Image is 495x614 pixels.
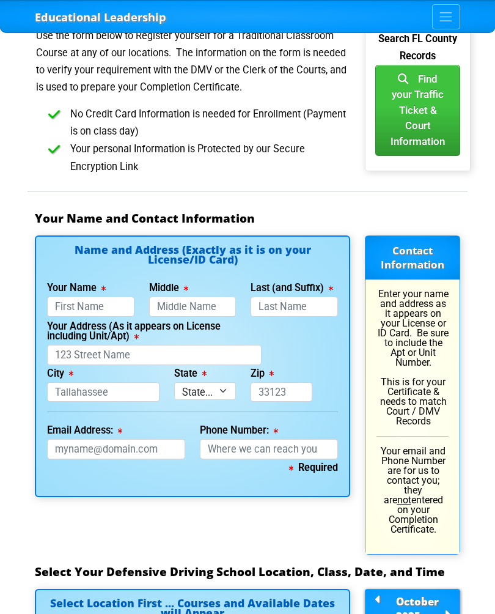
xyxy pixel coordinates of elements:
[174,369,207,379] label: State
[200,439,338,459] input: Where we can reach you
[432,4,460,29] button: Toggle navigation
[47,345,262,365] input: 123 Street Name
[54,141,350,176] li: Your personal Information is Protected by our Secure Encryption Link
[47,283,106,293] label: Your Name
[35,211,460,226] h3: Your Name and Contact Information
[149,283,188,293] label: Middle
[396,594,439,608] span: October
[375,65,460,157] button: Find your TrafficTicket & Court Information
[35,7,166,27] a: Educational Leadership
[289,462,338,473] b: Required
[397,494,411,506] u: not
[47,245,338,265] h4: Name and Address (Exactly as it is on your License/ID Card)
[376,289,449,426] p: Enter your name and address as it appears on your License or ID Card. Be sure to include the Apt ...
[35,28,350,96] p: Use the form below to Register yourself for a Traditional Classroom Course at any of our location...
[47,322,262,341] label: Your Address (As it appears on License including Unit/Apt)
[47,439,185,459] input: myname@domain.com
[54,106,350,141] li: No Credit Card Information is needed for Enrollment (Payment is on class day)
[251,382,312,402] input: 33123
[251,369,274,379] label: Zip
[47,369,73,379] label: City
[35,564,460,579] h3: Select Your Defensive Driving School Location, Class, Date, and Time
[47,297,134,317] input: First Name
[149,297,237,317] input: Middle Name
[47,382,159,402] input: Tallahassee
[376,446,449,534] p: Your email and Phone Number are for us to contact you; they are entered on your Completion Certif...
[47,426,122,435] label: Email Address:
[378,33,457,72] b: Search FL County Records
[251,297,338,317] input: Last Name
[365,236,460,279] h3: Contact Information
[251,283,333,293] label: Last (and Suffix)
[200,426,278,435] label: Phone Number:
